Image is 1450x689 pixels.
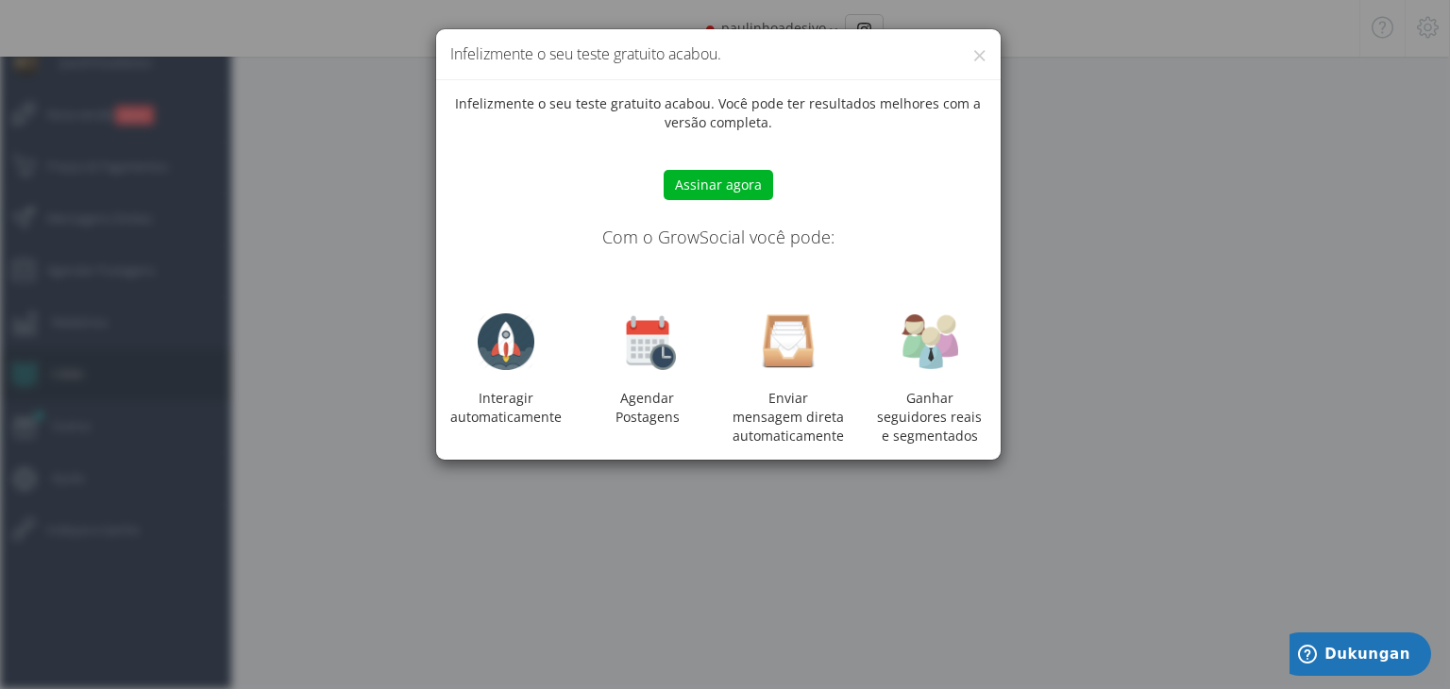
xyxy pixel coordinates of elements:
div: Enviar mensagem direta automaticamente [718,313,860,445]
div: Infelizmente o seu teste gratuito acabou. Você pode ter resultados melhores com a versão completa. [436,94,1001,445]
img: users.png [902,313,958,370]
div: Agendar Postagens [577,313,718,427]
iframe: Membuka widget tempat Anda dapat menemukan informasi lainnya [1290,632,1431,680]
img: rocket-128.png [478,313,534,370]
div: Ganhar seguidores reais e segmentados [859,389,1001,445]
button: Assinar agora [664,170,773,200]
div: Interagir automaticamente [436,313,578,427]
img: calendar-clock-128.png [619,313,676,370]
h4: Infelizmente o seu teste gratuito acabou. [450,43,986,65]
img: inbox.png [760,313,817,370]
h4: Com o GrowSocial você pode: [450,228,986,247]
button: × [972,42,986,68]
